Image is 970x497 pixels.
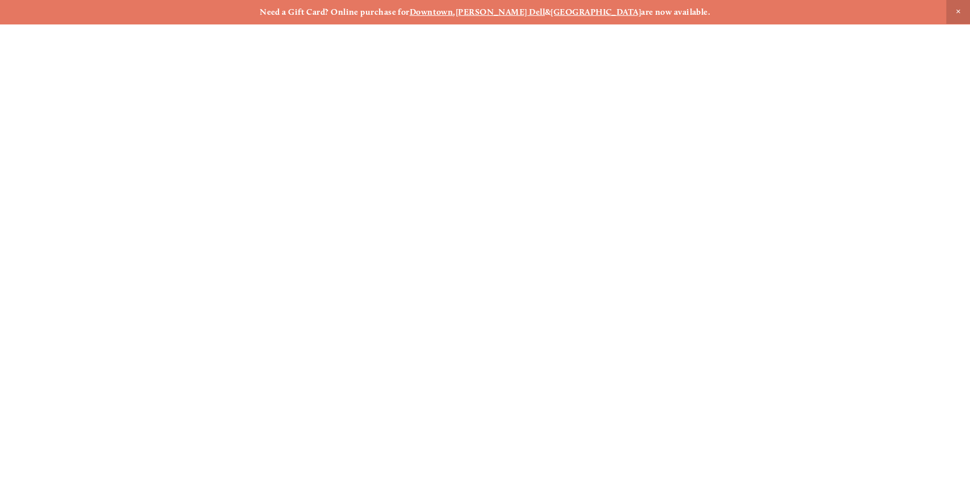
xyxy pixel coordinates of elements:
strong: Need a Gift Card? Online purchase for [260,7,410,17]
strong: are now available. [641,7,710,17]
a: [PERSON_NAME] Dell [456,7,545,17]
a: [GEOGRAPHIC_DATA] [551,7,641,17]
strong: , [453,7,455,17]
a: Downtown [410,7,453,17]
strong: & [545,7,551,17]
